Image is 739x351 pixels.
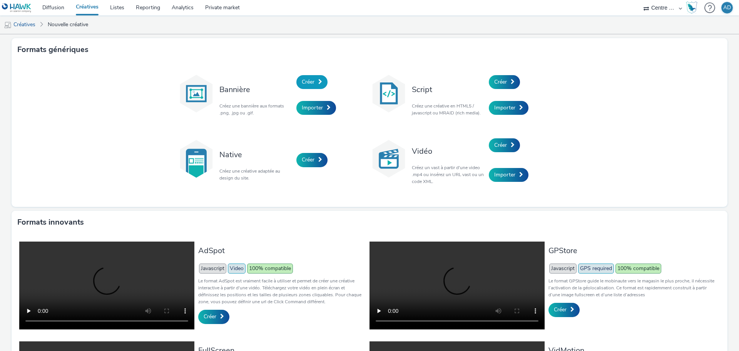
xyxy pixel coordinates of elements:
[219,149,293,160] h3: Native
[412,164,485,185] p: Créez un vast à partir d'une video .mp4 ou insérez un URL vast ou un code XML.
[219,102,293,116] p: Créez une bannière aux formats .png, .jpg ou .gif.
[615,264,661,274] span: 100% compatible
[412,102,485,116] p: Créez une créative en HTML5 / javascript ou MRAID (rich media).
[219,168,293,181] p: Créez une créative adaptée au design du site.
[494,141,507,149] span: Créer
[302,104,323,111] span: Importer
[17,44,89,55] h3: Formats génériques
[369,74,408,113] img: code.svg
[228,264,246,274] span: Video
[686,2,697,14] img: Hawk Academy
[177,139,216,178] img: native.svg
[17,217,84,228] h3: Formats innovants
[44,15,92,34] a: Nouvelle créative
[412,146,485,156] h3: Vidéo
[489,138,520,152] a: Créer
[177,74,216,113] img: banner.svg
[296,75,328,89] a: Créer
[369,139,408,178] img: video.svg
[412,84,485,95] h3: Script
[198,277,366,305] p: Le format AdSpot est vraiment facile à utiliser et permet de créer une créative interactive à par...
[494,104,515,111] span: Importer
[204,313,216,320] span: Créer
[494,78,507,86] span: Créer
[296,153,328,167] a: Créer
[554,306,567,313] span: Créer
[302,78,314,86] span: Créer
[247,264,293,274] span: 100% compatible
[199,264,226,274] span: Javascript
[489,101,528,115] a: Importer
[548,277,716,298] p: Le format GPStore guide le mobinaute vers le magasin le plus proche, il nécessite l’activation de...
[489,168,528,182] a: Importer
[198,310,229,324] a: Créer
[296,101,336,115] a: Importer
[549,264,577,274] span: Javascript
[4,21,12,29] img: mobile
[302,156,314,163] span: Créer
[548,303,580,317] a: Créer
[494,171,515,178] span: Importer
[489,75,520,89] a: Créer
[548,245,716,256] h3: GPStore
[723,2,731,13] div: AD
[198,245,366,256] h3: AdSpot
[686,2,701,14] a: Hawk Academy
[578,264,614,274] span: GPS required
[219,84,293,95] h3: Bannière
[2,3,32,13] img: undefined Logo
